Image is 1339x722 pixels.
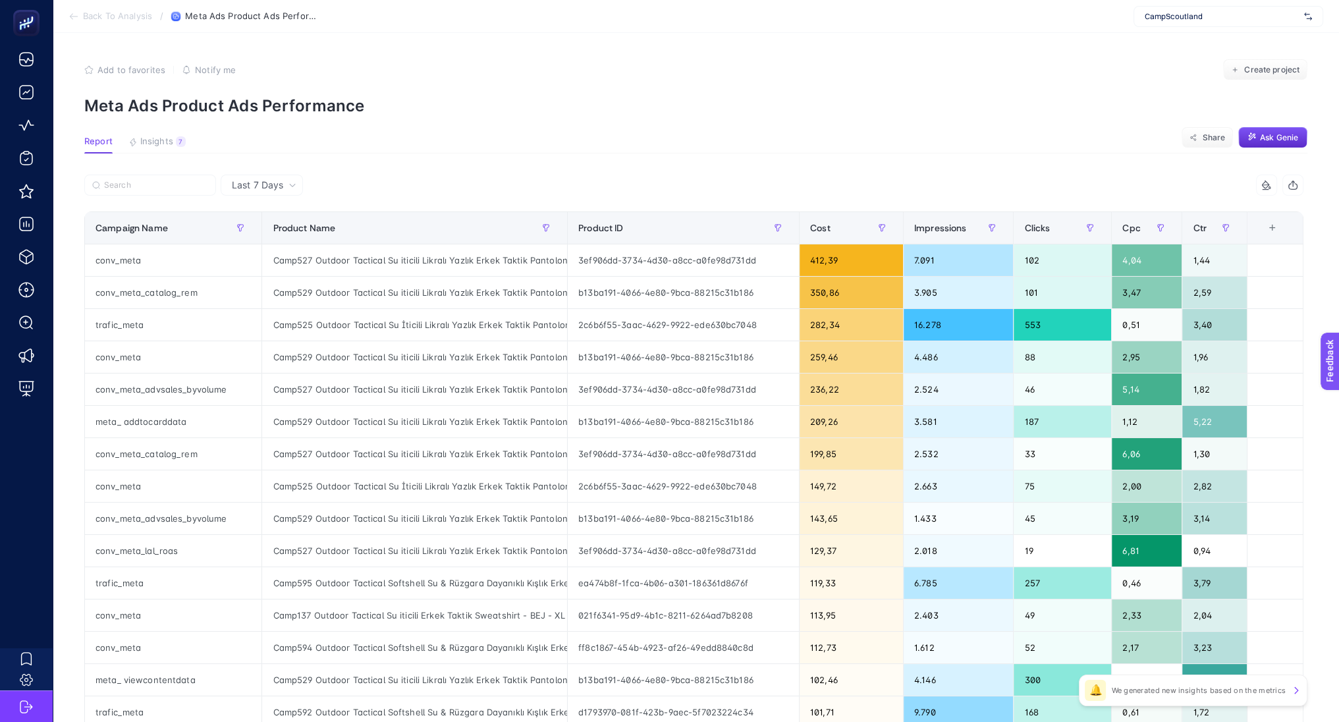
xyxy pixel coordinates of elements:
div: 46 [1014,374,1111,405]
span: Share [1202,132,1225,143]
div: conv_meta [85,244,261,276]
div: 5,14 [1112,374,1182,405]
div: 7 [176,136,186,147]
div: 3,47 [1112,277,1182,308]
div: 350,86 [800,277,903,308]
div: Camp529 Outdoor Tactical Su iticili Likralı Yazlık Erkek Taktik Pantolon - Gri - 30 [262,341,567,373]
div: Camp529 Outdoor Tactical Su iticili Likralı Yazlık Erkek Taktik Pantolon [262,277,567,308]
button: Share [1182,127,1233,148]
div: 0,34 [1112,664,1182,696]
div: 1.612 [904,632,1014,663]
div: + [1260,223,1285,233]
div: 0,94 [1182,535,1247,567]
div: 2,04 [1182,599,1247,631]
span: Add to favorites [97,65,165,75]
div: b13ba191-4066-4e80-9bca-88215c31b186 [568,277,799,308]
div: conv_meta_catalog_rem [85,277,261,308]
div: trafic_meta [85,309,261,341]
span: Ask Genie [1260,132,1298,143]
div: ff8c1867-454b-4923-af26-49edd8840c8d [568,632,799,663]
span: Back To Analysis [83,11,152,22]
div: trafic_meta [85,567,261,599]
div: ea474b8f-1fca-4b06-a301-186361d8676f [568,567,799,599]
div: 282,34 [800,309,903,341]
div: 1,44 [1182,244,1247,276]
div: 2,00 [1112,470,1182,502]
div: Camp595 Outdoor Tactical Softshell Su & Rüzgara Dayanıklı Kışlık Erkek Taktik Pantolon - HAKİ - 31 [262,567,567,599]
button: Create project [1223,59,1307,80]
div: 2.524 [904,374,1014,405]
div: 113,95 [800,599,903,631]
div: 🔔 [1085,680,1106,701]
div: 6.785 [904,567,1014,599]
div: conv_meta_advsales_byvolume [85,503,261,534]
div: 8 items selected [1258,223,1269,252]
div: 3ef906dd-3734-4d30-a8cc-a0fe98d731dd [568,535,799,567]
div: conv_meta [85,632,261,663]
div: 4.486 [904,341,1014,373]
button: Notify me [182,65,236,75]
span: Report [84,136,113,147]
div: Camp529 Outdoor Tactical Su iticili Likralı Yazlık Erkek Taktik Pantolon - Gri - 30 [262,503,567,534]
div: 1,12 [1112,406,1182,437]
div: 187 [1014,406,1111,437]
div: 1,30 [1182,438,1247,470]
div: 3.581 [904,406,1014,437]
p: Meta Ads Product Ads Performance [84,96,1307,115]
div: 112,73 [800,632,903,663]
div: 2c6b6f55-3aac-4629-9922-ede630bc7048 [568,309,799,341]
span: CampScoutland [1145,11,1299,22]
div: 143,65 [800,503,903,534]
div: 3,40 [1182,309,1247,341]
div: 2,95 [1112,341,1182,373]
div: conv_meta_advsales_byvolume [85,374,261,405]
div: 52 [1014,632,1111,663]
div: 236,22 [800,374,903,405]
div: 2.532 [904,438,1014,470]
span: Campaign Name [96,223,168,233]
span: Feedback [8,4,50,14]
div: Camp137 Outdoor Tactical Su iticili Erkek Taktik Sweatshirt - BEJ - XL [262,599,567,631]
div: 259,46 [800,341,903,373]
div: 0,51 [1112,309,1182,341]
div: Camp525 Outdoor Tactical Su İticili Likralı Yazlık Erkek Taktik Pantolon - GRİ - 30 [262,470,567,502]
div: Camp527 Outdoor Tactical Su iticili Likralı Yazlık Erkek Taktik Pantolon - TAŞ - 33 [262,244,567,276]
div: 2c6b6f55-3aac-4629-9922-ede630bc7048 [568,470,799,502]
div: 129,37 [800,535,903,567]
div: 16.278 [904,309,1014,341]
div: 3ef906dd-3734-4d30-a8cc-a0fe98d731dd [568,374,799,405]
div: 300 [1014,664,1111,696]
div: 257 [1014,567,1111,599]
div: b13ba191-4066-4e80-9bca-88215c31b186 [568,406,799,437]
button: Add to favorites [84,65,165,75]
div: 3,14 [1182,503,1247,534]
span: / [160,11,163,21]
div: conv_meta [85,599,261,631]
div: 6,81 [1112,535,1182,567]
span: Meta Ads Product Ads Performance [185,11,317,22]
span: Clicks [1024,223,1050,233]
div: 412,39 [800,244,903,276]
div: 0,46 [1112,567,1182,599]
div: 021f6341-95d9-4b1c-8211-6264ad7b8208 [568,599,799,631]
div: Camp527 Outdoor Tactical Su iticili Likralı Yazlık Erkek Taktik Pantolon - TAŞ - 33 [262,535,567,567]
p: We generated new insights based on the metrics [1111,685,1286,696]
div: 45 [1014,503,1111,534]
span: Product ID [578,223,623,233]
div: meta_ viewcontentdata [85,664,261,696]
div: 4,04 [1112,244,1182,276]
div: conv_meta [85,470,261,502]
div: conv_meta_lal_roas [85,535,261,567]
div: 3,79 [1182,567,1247,599]
div: 2.018 [904,535,1014,567]
div: 19 [1014,535,1111,567]
img: svg%3e [1304,10,1312,23]
div: conv_meta_catalog_rem [85,438,261,470]
div: 3,23 [1182,632,1247,663]
span: Impressions [914,223,967,233]
div: 2,17 [1112,632,1182,663]
div: 2,82 [1182,470,1247,502]
span: Last 7 Days [232,179,283,192]
div: Camp529 Outdoor Tactical Su iticili Likralı Yazlık Erkek Taktik Pantolon [262,406,567,437]
div: 7,24 [1182,664,1247,696]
